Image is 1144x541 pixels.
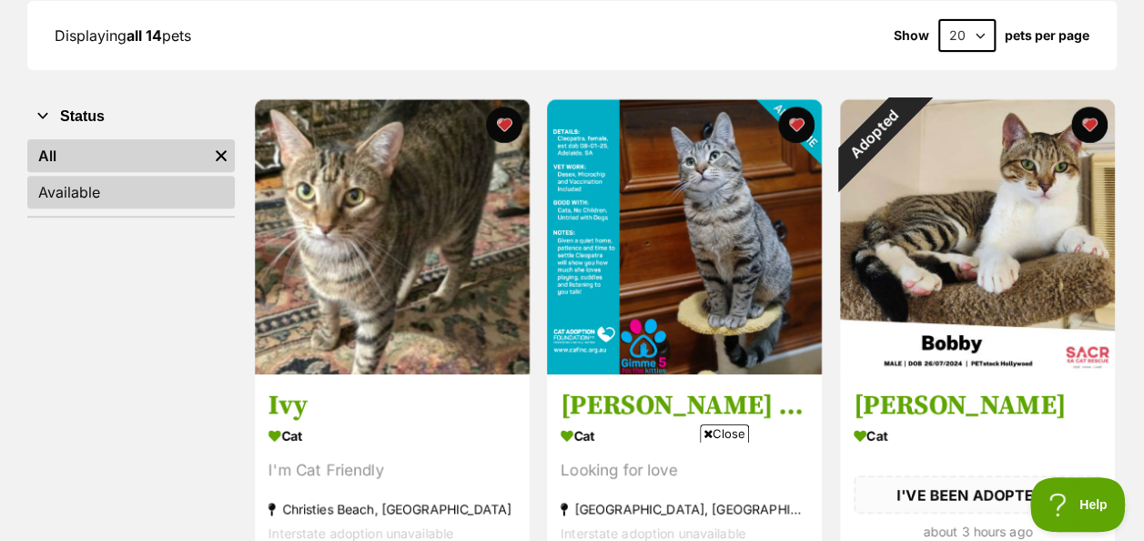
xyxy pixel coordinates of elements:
[486,107,522,143] button: favourite
[255,99,530,374] img: Ivy
[894,28,929,43] span: Show
[27,176,235,209] a: Available
[561,423,808,449] div: Cat
[779,107,815,143] button: favourite
[547,99,822,374] img: Cleopatra Just $50 Prices Will Rise Soon!
[55,26,191,45] span: Displaying pets
[840,361,1115,379] a: Adopted
[27,139,208,172] a: All
[815,74,934,193] div: Adopted
[127,26,162,45] strong: all 14
[27,136,235,216] div: Status
[1005,28,1089,43] label: pets per page
[561,388,808,423] h3: [PERSON_NAME] Just $50 Prices Will Rise Soon!
[840,99,1115,374] img: Bobby
[208,139,235,172] a: Remove filter
[1071,107,1108,143] button: favourite
[27,105,235,128] button: Status
[700,424,749,443] span: Close
[854,423,1101,449] div: Cat
[854,388,1101,423] h3: [PERSON_NAME]
[268,423,516,449] div: Cat
[1030,477,1126,532] iframe: Help Scout Beacon - Open
[131,450,1014,532] iframe: Advertisement
[268,388,516,423] h3: Ivy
